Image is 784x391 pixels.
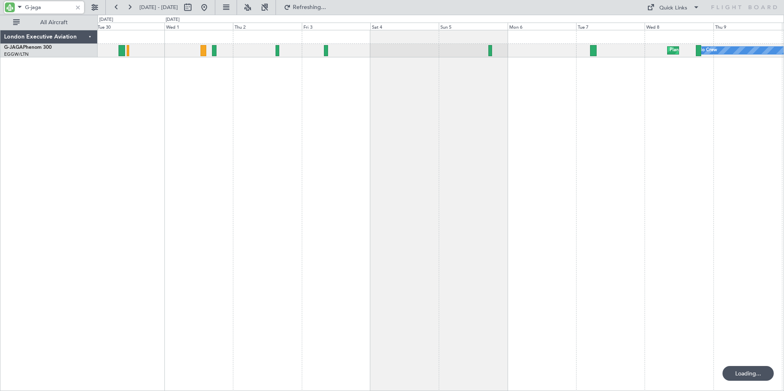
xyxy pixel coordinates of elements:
button: All Aircraft [9,16,89,29]
div: Wed 1 [164,23,233,30]
button: Refreshing... [280,1,329,14]
span: [DATE] - [DATE] [139,4,178,11]
div: Tue 30 [96,23,164,30]
div: Thu 9 [713,23,782,30]
button: Quick Links [643,1,704,14]
div: No Crew [698,44,717,57]
span: G-JAGA [4,45,23,50]
div: Sun 5 [439,23,507,30]
div: Mon 6 [508,23,576,30]
div: Quick Links [659,4,687,12]
div: Thu 2 [233,23,301,30]
div: Fri 3 [302,23,370,30]
div: [DATE] [99,16,113,23]
span: All Aircraft [21,20,87,25]
div: Sat 4 [370,23,439,30]
div: Loading... [722,366,774,381]
div: [DATE] [166,16,180,23]
a: G-JAGAPhenom 300 [4,45,52,50]
span: Refreshing... [292,5,327,10]
div: Wed 8 [645,23,713,30]
a: EGGW/LTN [4,51,29,57]
input: A/C (Reg. or Type) [25,1,72,14]
div: Tue 7 [576,23,645,30]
